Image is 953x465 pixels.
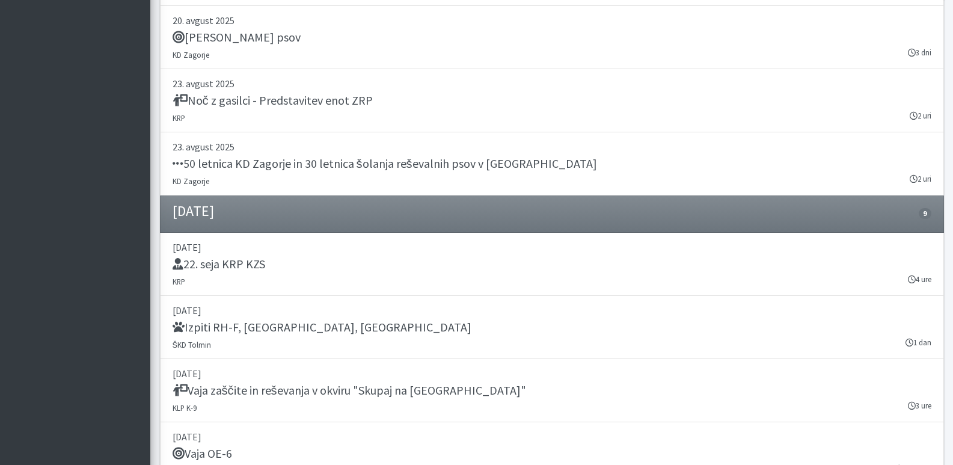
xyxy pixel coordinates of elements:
[160,6,944,69] a: 20. avgust 2025 [PERSON_NAME] psov KD Zagorje 3 dni
[173,50,209,60] small: KD Zagorje
[173,320,471,334] h5: Izpiti RH-F, [GEOGRAPHIC_DATA], [GEOGRAPHIC_DATA]
[173,430,931,444] p: [DATE]
[173,340,212,350] small: ŠKD Tolmin
[173,277,185,286] small: KRP
[908,274,931,285] small: 4 ure
[910,110,931,122] small: 2 uri
[173,303,931,318] p: [DATE]
[173,93,373,108] h5: Noč z gasilci - Predstavitev enot ZRP
[908,47,931,58] small: 3 dni
[173,383,526,398] h5: Vaja zaščite in reševanja v okviru "Skupaj na [GEOGRAPHIC_DATA]"
[173,240,931,254] p: [DATE]
[160,233,944,296] a: [DATE] 22. seja KRP KZS KRP 4 ure
[173,366,931,381] p: [DATE]
[173,156,597,171] h5: 50 letnica KD Zagorje in 30 letnica šolanja reševalnih psov v [GEOGRAPHIC_DATA]
[173,140,931,154] p: 23. avgust 2025
[160,69,944,132] a: 23. avgust 2025 Noč z gasilci - Predstavitev enot ZRP KRP 2 uri
[173,257,265,271] h5: 22. seja KRP KZS
[173,13,931,28] p: 20. avgust 2025
[173,176,209,186] small: KD Zagorje
[173,113,185,123] small: KRP
[173,30,301,45] h5: [PERSON_NAME] psov
[173,446,232,461] h5: Vaja OE-6
[160,359,944,422] a: [DATE] Vaja zaščite in reševanja v okviru "Skupaj na [GEOGRAPHIC_DATA]" KLP K-9 3 ure
[173,203,214,220] h4: [DATE]
[160,132,944,196] a: 23. avgust 2025 50 letnica KD Zagorje in 30 letnica šolanja reševalnih psov v [GEOGRAPHIC_DATA] K...
[173,76,931,91] p: 23. avgust 2025
[906,337,931,348] small: 1 dan
[173,403,197,413] small: KLP K-9
[910,173,931,185] small: 2 uri
[160,296,944,359] a: [DATE] Izpiti RH-F, [GEOGRAPHIC_DATA], [GEOGRAPHIC_DATA] ŠKD Tolmin 1 dan
[908,400,931,411] small: 3 ure
[919,208,931,219] span: 9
